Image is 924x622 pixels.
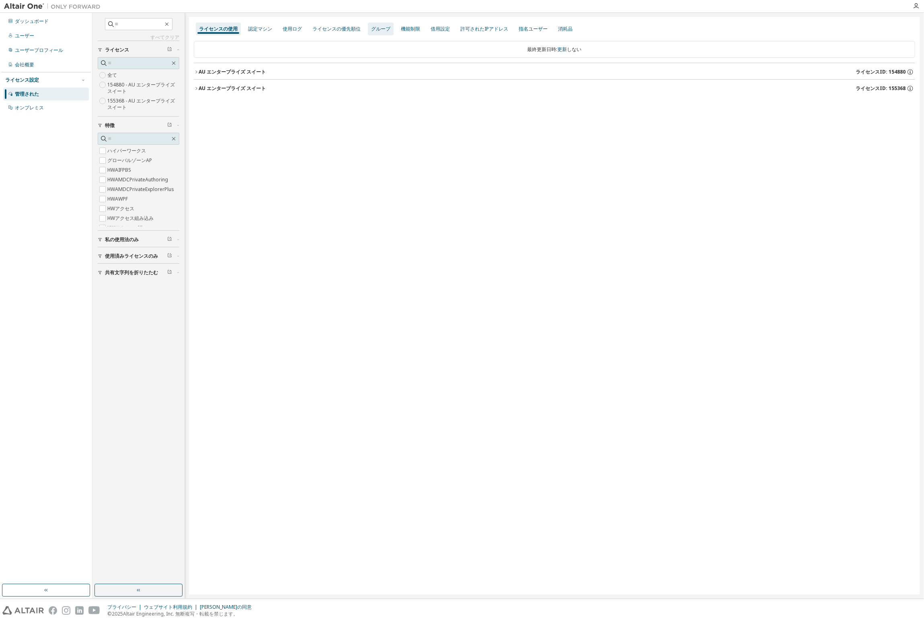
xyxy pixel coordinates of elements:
span: フィルターをクリア [167,269,172,276]
font: プライバシー [107,604,136,610]
font: HWアクセス組み込み [107,215,154,222]
font: 指名ユーザー [519,25,548,32]
font: ライセンスID: 15536​​8 [856,85,906,92]
font: グループ [371,25,390,32]
font: ライセンスの使用 [199,25,238,32]
font: 消耗品 [558,25,573,32]
font: ユーザー [15,32,34,39]
font: 使用ログ [283,25,302,32]
img: アルタイルワン [4,2,105,10]
font: ライセンスの優先順位 [312,25,361,32]
img: facebook.svg [49,606,57,615]
button: 私の使用法のみ [98,231,179,248]
span: フィルターをクリア [167,236,172,243]
font: 共有文字列を折りたたむ [105,269,158,276]
font: 更新 [558,46,567,53]
font: すべてクリア [150,34,179,41]
button: AU エンタープライズ スイートライセンスID: 15536​​8 [194,80,915,97]
button: 特徴 [98,117,179,134]
font: 会社概要 [15,61,34,68]
font: 最終更新日時: [528,46,558,53]
font: 特徴 [105,122,115,129]
span: フィルターをクリア [167,122,172,129]
font: 全て [107,72,117,78]
font: AU エンタープライズ スイート [199,85,266,92]
font: HWAMDCPrivateExplorerPlus [107,186,174,193]
font: 借用設定 [431,25,450,32]
font: ハイパーワークス [107,147,146,154]
font: 15536​​8 - AU エンタープライズ スイート [107,97,175,111]
button: 使用済みライセンスのみ [98,247,179,265]
span: フィルターをクリア [167,253,172,259]
font: 許可されたIPアドレス [460,25,508,32]
font: 2025 [112,610,123,617]
font: グローバルゾーンAP [107,157,152,164]
font: 私の使用法のみ [105,236,139,243]
font: ライセンス [105,46,129,53]
font: HWAWPF [107,195,128,202]
font: ライセンス設定 [5,76,39,83]
font: ダッシュボード [15,18,49,25]
font: ライセンスID: 154880 [856,68,906,75]
font: HWアクティブ化 [107,224,144,231]
font: AU エンタープライズ スイート [199,68,266,75]
font: 認定マシン [248,25,272,32]
font: オンプレミス [15,104,44,111]
img: instagram.svg [62,606,70,615]
button: 共有文字列を折りたたむ [98,264,179,281]
font: HWアクセス [107,205,134,212]
button: ライセンス [98,41,179,59]
font: 154880 - AU エンタープライズ スイート [107,81,175,94]
font: HWAIFPBS [107,166,131,173]
img: youtube.svg [88,606,100,615]
font: Altair Engineering, Inc. 無断複写・転載を禁じます。 [123,610,238,617]
font: HWAMDCPrivateAuthoring [107,176,168,183]
font: [PERSON_NAME]の同意 [200,604,252,610]
img: altair_logo.svg [2,606,44,615]
button: AU エンタープライズ スイートライセンスID: 154880 [194,63,915,81]
font: しない [567,46,582,53]
span: フィルターをクリア [167,47,172,53]
font: 管理された [15,90,39,97]
font: © [107,610,112,617]
img: linkedin.svg [75,606,84,615]
font: 機能制限 [401,25,420,32]
font: ウェブサイト利用規約 [144,604,192,610]
font: 使用済みライセンスのみ [105,252,158,259]
font: ユーザープロフィール [15,47,63,53]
